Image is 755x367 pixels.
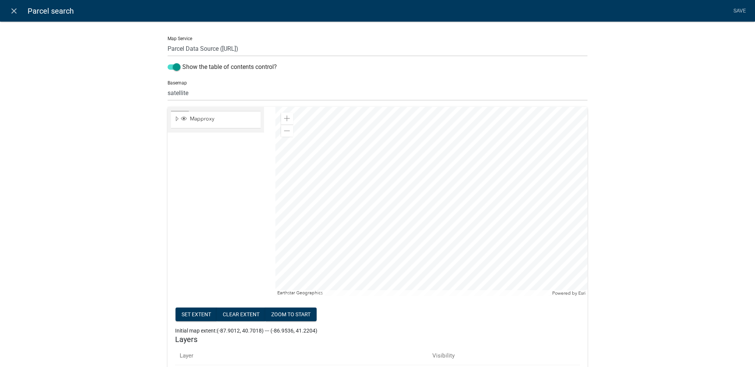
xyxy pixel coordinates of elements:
li: Mapproxy [171,111,261,128]
i: close [9,6,19,16]
h5: Layers [175,335,580,344]
th: Layer [175,347,428,365]
div: Initial map extent: [175,327,580,335]
div: Zoom in [281,112,293,125]
button: zoom to start [265,308,317,321]
ul: Layer List [170,109,261,130]
div: Earthstar Geographics [275,290,550,296]
span: Parcel search [28,3,74,19]
a: Esri [578,290,586,296]
div: Zoom out [281,125,293,137]
button: Clear extent [217,308,266,321]
span: (-87.9012, 40.7018) --- (-86.9536, 41.2204) [217,328,317,334]
span: Expand [174,116,180,123]
a: Save [730,4,749,18]
div: Powered by [550,290,587,296]
div: Map extent controls [176,308,317,323]
div: Mapproxy [180,116,258,123]
span: Mapproxy [188,116,258,122]
button: Set extent [176,308,217,321]
label: Show the table of contents control? [168,62,277,72]
th: Visibility [428,347,580,365]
